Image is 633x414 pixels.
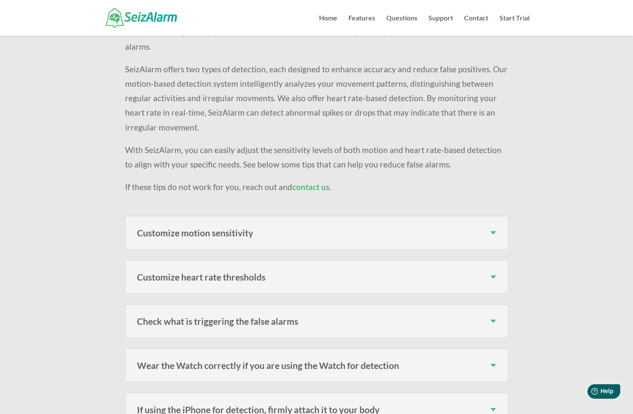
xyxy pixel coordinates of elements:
h3: If using the iPhone for detection, firmly attach it to your body [137,405,496,414]
img: SeizAlarm [105,8,177,27]
a: Support [428,15,453,36]
p: If these tips do not work for you, reach out and . [125,180,508,194]
h3: Customize heart rate thresholds [137,272,496,281]
a: contact us [292,182,329,192]
a: Home [319,15,337,36]
a: Contact [464,15,488,36]
p: With SeizAlarm, you can easily adjust the sensitivity levels of both motion and heart rate-based ... [125,143,508,180]
h3: Customize motion sensitivity [137,228,496,237]
a: Questions [386,15,417,36]
h3: Check what is triggering the false alarms [137,317,496,326]
iframe: Help widget launcher [557,381,624,405]
p: SeizAlarm offers two types of detection, each designed to enhance accuracy and reduce false posit... [125,62,508,143]
h3: Wear the Watch correctly if you are using the Watch for detection [137,361,496,370]
a: Start Trial [499,15,530,36]
a: Features [348,15,375,36]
